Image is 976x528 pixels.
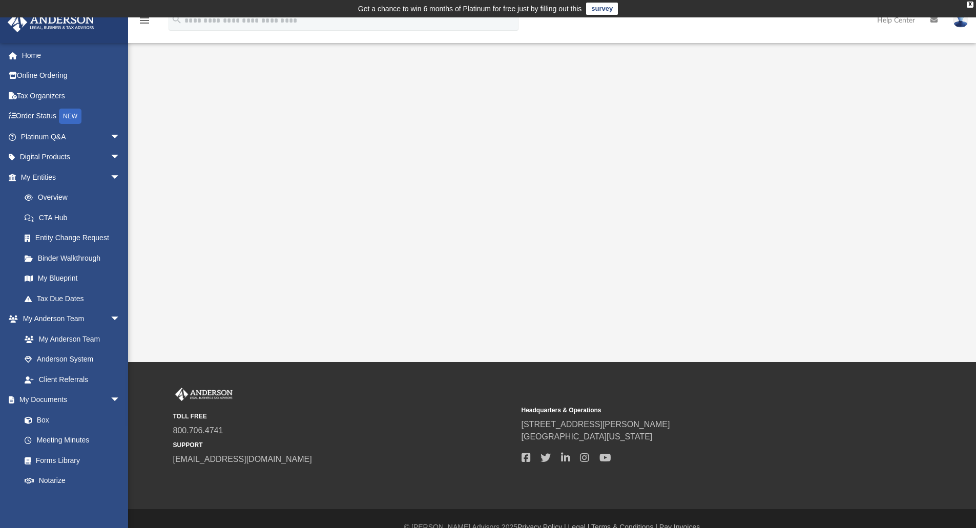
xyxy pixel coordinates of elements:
[7,309,131,329] a: My Anderson Teamarrow_drop_down
[173,388,235,401] img: Anderson Advisors Platinum Portal
[14,228,136,248] a: Entity Change Request
[7,491,131,511] a: Online Learningarrow_drop_down
[173,412,514,421] small: TOLL FREE
[14,369,131,390] a: Client Referrals
[110,309,131,330] span: arrow_drop_down
[14,471,131,491] a: Notarize
[7,106,136,127] a: Order StatusNEW
[522,420,670,429] a: [STREET_ADDRESS][PERSON_NAME]
[14,187,136,208] a: Overview
[173,426,223,435] a: 800.706.4741
[14,410,126,430] a: Box
[14,329,126,349] a: My Anderson Team
[5,12,97,32] img: Anderson Advisors Platinum Portal
[171,14,182,25] i: search
[7,86,136,106] a: Tax Organizers
[14,430,131,451] a: Meeting Minutes
[7,390,131,410] a: My Documentsarrow_drop_down
[173,440,514,450] small: SUPPORT
[138,14,151,27] i: menu
[138,19,151,27] a: menu
[7,66,136,86] a: Online Ordering
[110,390,131,411] span: arrow_drop_down
[59,109,81,124] div: NEW
[967,2,973,8] div: close
[110,167,131,188] span: arrow_drop_down
[7,147,136,167] a: Digital Productsarrow_drop_down
[953,13,968,28] img: User Pic
[110,147,131,168] span: arrow_drop_down
[14,288,136,309] a: Tax Due Dates
[173,455,312,463] a: [EMAIL_ADDRESS][DOMAIN_NAME]
[110,126,131,147] span: arrow_drop_down
[358,3,582,15] div: Get a chance to win 6 months of Platinum for free just by filling out this
[522,432,653,441] a: [GEOGRAPHIC_DATA][US_STATE]
[110,491,131,512] span: arrow_drop_down
[7,45,136,66] a: Home
[7,126,136,147] a: Platinum Q&Aarrow_drop_down
[14,207,136,228] a: CTA Hub
[14,268,131,289] a: My Blueprint
[586,3,618,15] a: survey
[522,406,863,415] small: Headquarters & Operations
[14,248,136,268] a: Binder Walkthrough
[14,450,126,471] a: Forms Library
[7,167,136,187] a: My Entitiesarrow_drop_down
[14,349,131,370] a: Anderson System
